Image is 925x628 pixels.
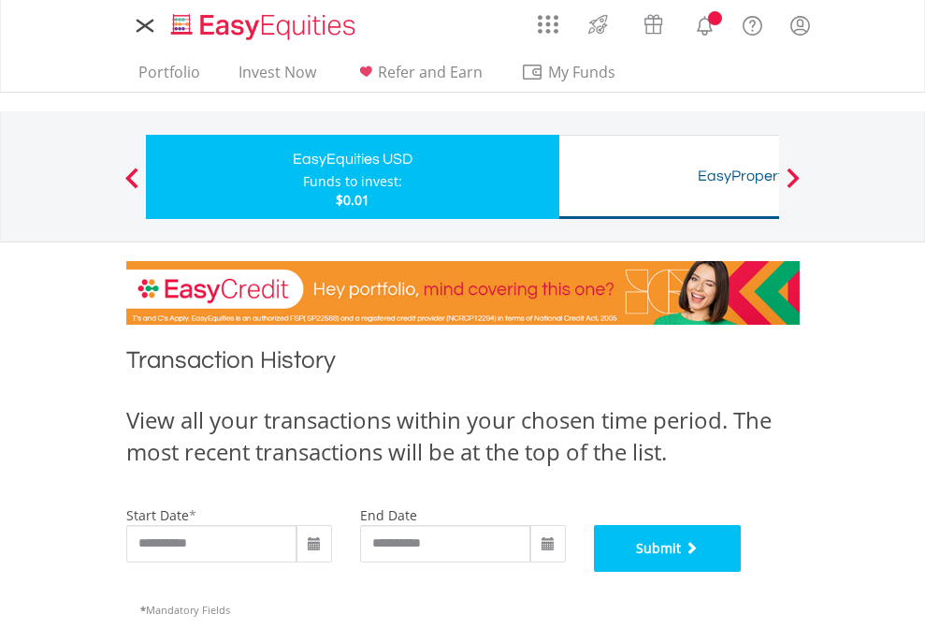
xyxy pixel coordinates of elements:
[526,5,571,35] a: AppsGrid
[131,63,208,92] a: Portfolio
[157,146,548,172] div: EasyEquities USD
[303,172,402,191] div: Funds to invest:
[729,5,776,42] a: FAQ's and Support
[681,5,729,42] a: Notifications
[521,60,643,84] span: My Funds
[140,603,230,617] span: Mandatory Fields
[583,9,614,39] img: thrive-v2.svg
[774,177,812,196] button: Next
[776,5,824,46] a: My Profile
[378,62,483,82] span: Refer and Earn
[231,63,324,92] a: Invest Now
[594,525,742,572] button: Submit
[113,177,151,196] button: Previous
[347,63,490,92] a: Refer and Earn
[336,191,369,209] span: $0.01
[538,14,558,35] img: grid-menu-icon.svg
[126,343,800,386] h1: Transaction History
[167,11,363,42] img: EasyEquities_Logo.png
[360,506,417,524] label: end date
[164,5,363,42] a: Home page
[126,404,800,469] div: View all your transactions within your chosen time period. The most recent transactions will be a...
[626,5,681,39] a: Vouchers
[638,9,669,39] img: vouchers-v2.svg
[126,506,189,524] label: start date
[126,261,800,325] img: EasyCredit Promotion Banner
